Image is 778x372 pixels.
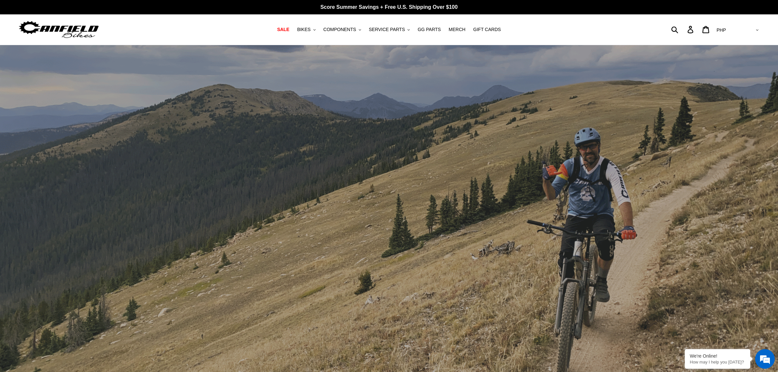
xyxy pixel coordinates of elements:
[449,27,465,32] span: MERCH
[690,353,745,359] div: We're Online!
[473,27,501,32] span: GIFT CARDS
[369,27,405,32] span: SERVICE PARTS
[277,27,289,32] span: SALE
[274,25,292,34] a: SALE
[294,25,319,34] button: BIKES
[445,25,469,34] a: MERCH
[18,19,100,40] img: Canfield Bikes
[690,360,745,364] p: How may I help you today?
[418,27,441,32] span: GG PARTS
[470,25,504,34] a: GIFT CARDS
[323,27,356,32] span: COMPONENTS
[414,25,444,34] a: GG PARTS
[297,27,310,32] span: BIKES
[366,25,413,34] button: SERVICE PARTS
[675,22,691,37] input: Search
[320,25,364,34] button: COMPONENTS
